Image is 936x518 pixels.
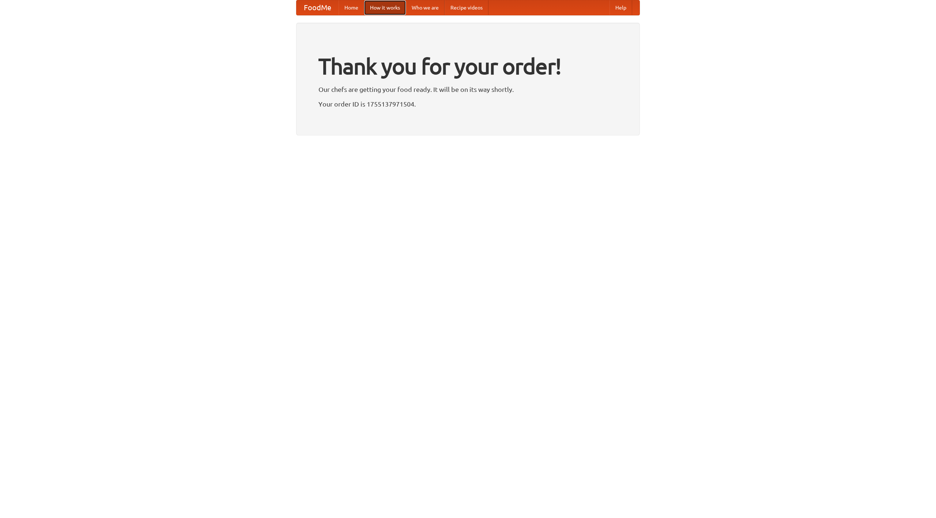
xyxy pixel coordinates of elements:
[609,0,632,15] a: Help
[318,98,618,109] p: Your order ID is 1755137971504.
[297,0,339,15] a: FoodMe
[318,84,618,95] p: Our chefs are getting your food ready. It will be on its way shortly.
[339,0,364,15] a: Home
[364,0,406,15] a: How it works
[445,0,488,15] a: Recipe videos
[318,49,618,84] h1: Thank you for your order!
[406,0,445,15] a: Who we are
